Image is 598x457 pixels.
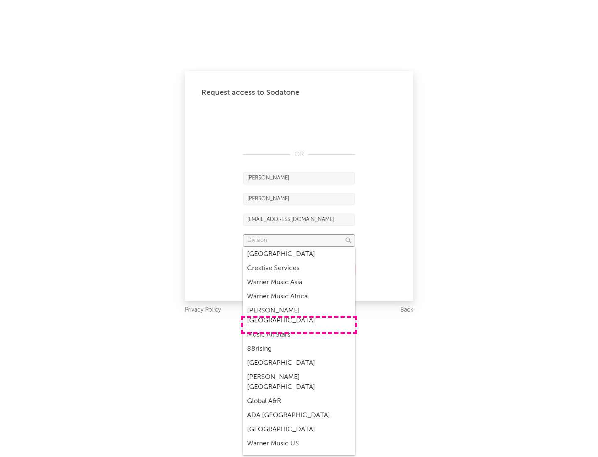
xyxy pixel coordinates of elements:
[243,342,355,356] div: 88rising
[243,214,355,226] input: Email
[243,234,355,247] input: Division
[400,305,413,315] a: Back
[185,305,221,315] a: Privacy Policy
[243,423,355,437] div: [GEOGRAPHIC_DATA]
[243,304,355,328] div: [PERSON_NAME] [GEOGRAPHIC_DATA]
[243,290,355,304] div: Warner Music Africa
[243,261,355,275] div: Creative Services
[243,172,355,184] input: First Name
[243,356,355,370] div: [GEOGRAPHIC_DATA]
[243,394,355,408] div: Global A&R
[243,370,355,394] div: [PERSON_NAME] [GEOGRAPHIC_DATA]
[243,247,355,261] div: [GEOGRAPHIC_DATA]
[243,328,355,342] div: Music All Stars
[243,193,355,205] input: Last Name
[243,408,355,423] div: ADA [GEOGRAPHIC_DATA]
[243,275,355,290] div: Warner Music Asia
[243,150,355,160] div: OR
[201,88,397,98] div: Request access to Sodatone
[243,437,355,451] div: Warner Music US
